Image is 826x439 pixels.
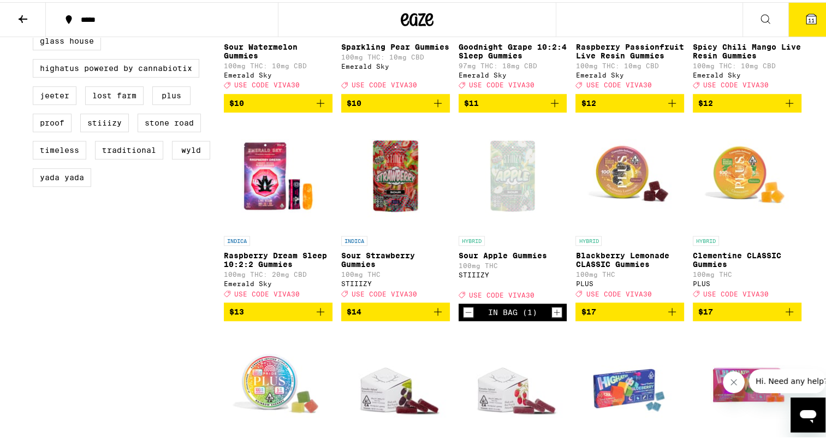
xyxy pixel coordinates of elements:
span: USE CODE VIVA30 [586,79,651,86]
button: Add to bag [693,300,801,319]
button: Add to bag [459,92,567,110]
label: Proof [33,111,72,130]
div: In Bag (1) [488,306,537,315]
label: Glass House [33,29,101,48]
label: STIIIZY [80,111,129,130]
p: 100mg THC [693,269,801,276]
label: PLUS [152,84,191,103]
p: Goodnight Grape 10:2:4 Sleep Gummies [459,40,567,58]
img: Emerald Sky - Raspberry Dream Sleep 10:2:2 Gummies [224,119,332,228]
div: PLUS [693,278,801,285]
p: 100mg THC: 20mg CBD [224,269,332,276]
button: Add to bag [224,300,332,319]
p: Sparkling Pear Gummies [341,40,450,49]
img: PLUS - Limited Edition Pride Rainbow Sherbet Gummies [224,328,332,437]
label: WYLD [172,139,210,157]
label: Timeless [33,139,86,157]
span: USE CODE VIVA30 [586,288,651,295]
span: $10 [347,97,361,105]
img: Highatus Powered by Cannabiotix - Blueberry 1:1:1 Gummies [575,328,684,437]
span: USE CODE VIVA30 [469,79,534,86]
p: 100mg THC: 10mg CBD [575,60,684,67]
p: 100mg THC: 10mg CBD [693,60,801,67]
p: Raspberry Passionfruit Live Resin Gummies [575,40,684,58]
div: Emerald Sky [575,69,684,76]
p: Blackberry Lemonade CLASSIC Gummies [575,249,684,266]
iframe: Close message [723,369,745,391]
span: $13 [229,305,244,314]
p: Sour Strawberry Gummies [341,249,450,266]
p: Spicy Chili Mango Live Resin Gummies [693,40,801,58]
a: Open page for Sour Apple Gummies from STIIIZY [459,119,567,301]
span: $12 [698,97,713,105]
img: PLUS - Blackberry Lemonade CLASSIC Gummies [575,119,684,228]
span: USE CODE VIVA30 [703,79,769,86]
p: 100mg THC: 10mg CBD [224,60,332,67]
p: INDICA [224,234,250,244]
button: Decrement [463,305,474,316]
label: Lost Farm [85,84,144,103]
span: USE CODE VIVA30 [469,289,534,296]
span: $17 [698,305,713,314]
p: HYBRID [575,234,602,244]
label: Stone Road [138,111,201,130]
div: Emerald Sky [341,61,450,68]
img: STIIIZY - Sour Strawberry Gummies [341,119,450,228]
img: Highatus Powered by Cannabiotix - Watermelon Sour Gummies [693,328,801,437]
span: $14 [347,305,361,314]
span: USE CODE VIVA30 [234,79,300,86]
div: PLUS [575,278,684,285]
p: HYBRID [459,234,485,244]
div: Emerald Sky [224,278,332,285]
a: Open page for Raspberry Dream Sleep 10:2:2 Gummies from Emerald Sky [224,119,332,300]
div: Emerald Sky [224,69,332,76]
p: Clementine CLASSIC Gummies [693,249,801,266]
p: Sour Watermelon Gummies [224,40,332,58]
span: $10 [229,97,244,105]
button: Add to bag [693,92,801,110]
button: Add to bag [341,300,450,319]
div: STIIIZY [459,269,567,276]
span: 11 [808,15,815,21]
p: 100mg THC [575,269,684,276]
iframe: Message from company [749,367,825,391]
p: 100mg THC [341,269,450,276]
button: Add to bag [224,92,332,110]
span: USE CODE VIVA30 [352,288,417,295]
label: Traditional [95,139,163,157]
label: Highatus Powered by Cannabiotix [33,57,199,75]
p: 100mg THC: 10mg CBD [341,51,450,58]
span: USE CODE VIVA30 [703,288,769,295]
span: USE CODE VIVA30 [234,288,300,295]
div: Emerald Sky [459,69,567,76]
p: 100mg THC [459,260,567,267]
button: Add to bag [341,92,450,110]
div: Emerald Sky [693,69,801,76]
img: PLUS - Clementine CLASSIC Gummies [693,119,801,228]
div: STIIIZY [341,278,450,285]
a: Open page for Clementine CLASSIC Gummies from PLUS [693,119,801,300]
span: $17 [581,305,596,314]
p: Raspberry Dream Sleep 10:2:2 Gummies [224,249,332,266]
span: $11 [464,97,479,105]
a: Open page for Blackberry Lemonade CLASSIC Gummies from PLUS [575,119,684,300]
a: Open page for Sour Strawberry Gummies from STIIIZY [341,119,450,300]
button: Add to bag [575,300,684,319]
button: Add to bag [575,92,684,110]
iframe: Button to launch messaging window [791,395,825,430]
span: USE CODE VIVA30 [352,79,417,86]
p: HYBRID [693,234,719,244]
p: INDICA [341,234,367,244]
p: 97mg THC: 18mg CBD [459,60,567,67]
span: Hi. Need any help? [7,8,79,16]
label: Jeeter [33,84,76,103]
p: Sour Apple Gummies [459,249,567,258]
img: WYLD - Marionberry Gummies [341,328,450,437]
button: Increment [551,305,562,316]
span: $12 [581,97,596,105]
img: WYLD - Raspberry Gummies [459,328,567,437]
label: Yada Yada [33,166,91,185]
